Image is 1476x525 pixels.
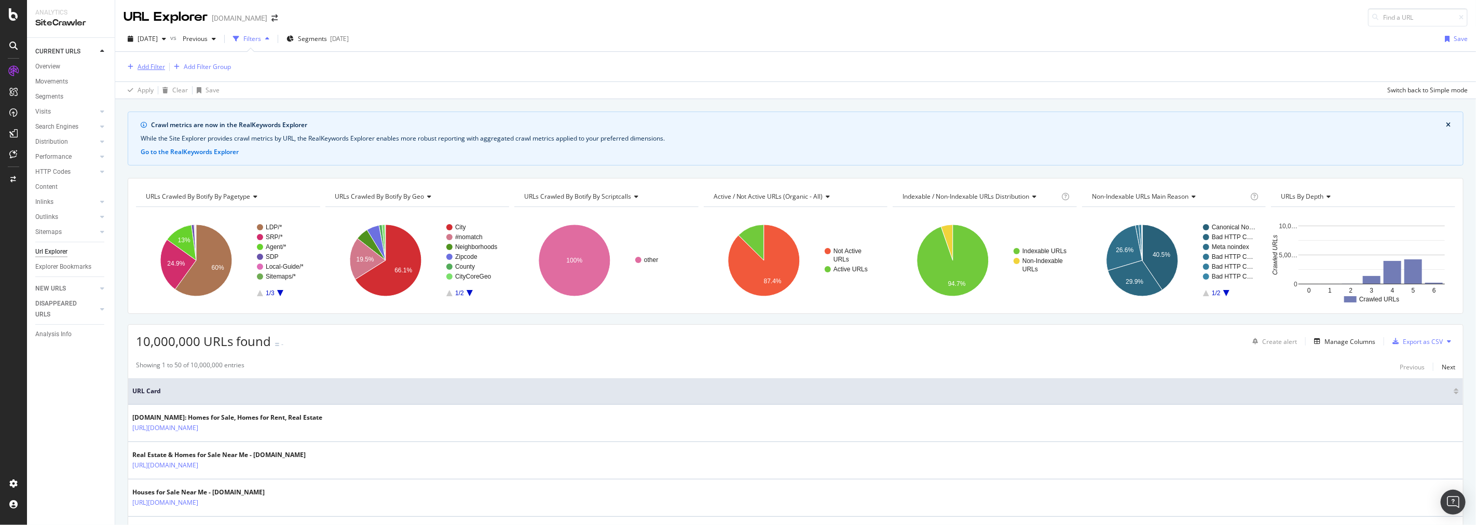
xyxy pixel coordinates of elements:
text: 1 [1329,287,1332,294]
text: 87.4% [763,278,781,285]
text: Not Active [833,247,862,255]
button: Filters [229,31,274,47]
text: LDP/* [266,224,282,231]
div: Search Engines [35,121,78,132]
div: A chart. [1082,215,1265,306]
div: Segments [35,91,63,102]
div: Distribution [35,136,68,147]
text: 6 [1432,287,1436,294]
span: URLs Crawled By Botify By pagetype [146,192,250,201]
div: Save [206,86,220,94]
div: Inlinks [35,197,53,208]
div: arrow-right-arrow-left [271,15,278,22]
svg: A chart. [1271,215,1454,306]
div: Next [1442,363,1455,371]
span: URLs by Depth [1281,192,1323,201]
button: Save [193,82,220,99]
span: Segments [298,34,327,43]
a: DISAPPEARED URLS [35,298,97,320]
text: 5,00… [1279,252,1297,259]
text: Crawled URLs [1272,235,1279,275]
span: 10,000,000 URLs found [136,333,271,350]
svg: A chart. [325,215,508,306]
div: Overview [35,61,60,72]
text: SRP/* [266,233,283,241]
span: Active / Not Active URLs (organic - all) [714,192,823,201]
div: [DOMAIN_NAME] [212,13,267,23]
a: Url Explorer [35,246,107,257]
span: 2025 Sep. 14th [138,34,158,43]
text: Zipcode [455,253,477,260]
a: Search Engines [35,121,97,132]
text: Bad HTTP C… [1212,233,1253,241]
div: Add Filter Group [184,62,231,71]
text: Local-Guide/* [266,263,304,270]
h4: URLs by Depth [1279,188,1446,205]
text: Bad HTTP C… [1212,263,1253,270]
div: Clear [172,86,188,94]
a: Analysis Info [35,329,107,340]
span: vs [170,33,179,42]
div: Open Intercom Messenger [1441,490,1466,515]
a: Segments [35,91,107,102]
a: Sitemaps [35,227,97,238]
text: #nomatch [455,233,483,241]
div: While the Site Explorer provides crawl metrics by URL, the RealKeywords Explorer enables more rob... [141,134,1451,143]
div: Save [1454,34,1468,43]
a: [URL][DOMAIN_NAME] [132,460,198,471]
div: Explorer Bookmarks [35,261,91,272]
div: SiteCrawler [35,17,106,29]
text: Non-Indexable [1022,257,1063,265]
button: Add Filter [124,61,165,73]
h4: Indexable / Non-Indexable URLs Distribution [900,188,1059,205]
div: URL Explorer [124,8,208,26]
a: Content [35,182,107,192]
text: 60% [212,264,224,271]
a: Movements [35,76,107,87]
a: HTTP Codes [35,167,97,177]
text: 1/2 [455,289,464,297]
h4: Non-Indexable URLs Main Reason [1090,188,1249,205]
text: 24.9% [167,260,185,268]
text: Bad HTTP C… [1212,253,1253,260]
div: Content [35,182,58,192]
text: 29.9% [1126,279,1143,286]
svg: A chart. [704,215,886,306]
span: URL Card [132,386,1451,396]
svg: A chart. [893,215,1075,306]
text: County [455,263,475,270]
div: Visits [35,106,51,117]
div: Showing 1 to 50 of 10,000,000 entries [136,361,244,373]
a: Overview [35,61,107,72]
div: Houses for Sale Near Me - [DOMAIN_NAME] [132,488,265,497]
text: 26.6% [1116,246,1133,254]
text: CityCoreGeo [455,273,491,280]
text: SDP [266,253,279,260]
button: Segments[DATE] [282,31,353,47]
div: Apply [138,86,154,94]
svg: A chart. [136,215,319,306]
div: Create alert [1262,337,1297,346]
text: Canonical No… [1212,224,1255,231]
div: Export as CSV [1403,337,1443,346]
button: Previous [1400,361,1425,373]
div: Manage Columns [1324,337,1375,346]
button: Switch back to Simple mode [1383,82,1468,99]
button: [DATE] [124,31,170,47]
a: [URL][DOMAIN_NAME] [132,498,198,508]
div: Outlinks [35,212,58,223]
text: 1/2 [1212,289,1221,297]
input: Find a URL [1368,8,1468,26]
text: Sitemaps/* [266,273,296,280]
a: Inlinks [35,197,97,208]
div: Url Explorer [35,246,67,257]
a: CURRENT URLS [35,46,97,57]
a: Distribution [35,136,97,147]
text: 0 [1308,287,1311,294]
div: Real Estate & Homes for Sale Near Me - [DOMAIN_NAME] [132,450,306,460]
text: Agent/* [266,243,286,251]
text: 4 [1391,287,1395,294]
